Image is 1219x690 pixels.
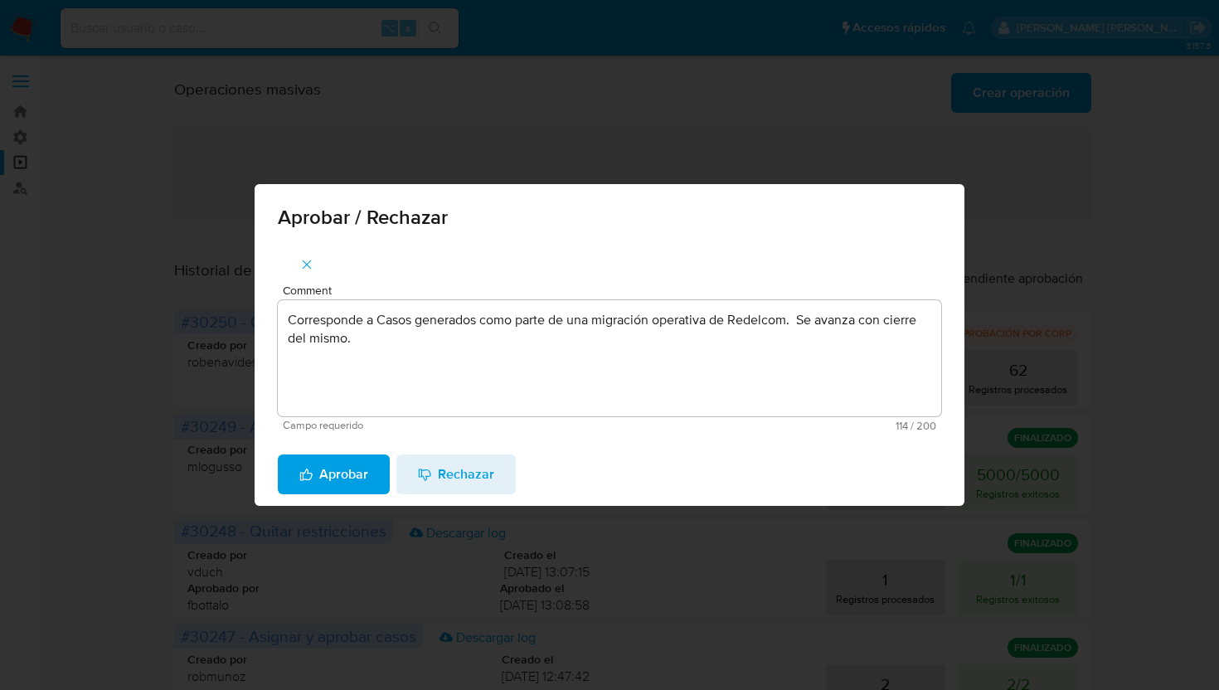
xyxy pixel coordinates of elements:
textarea: Corresponde a Casos generados como parte de una migración operativa de Redelcom. Se avanza con ci... [278,300,941,416]
span: Comment [283,284,946,297]
span: Rechazar [418,456,494,493]
span: Máximo 200 caracteres [609,420,936,431]
button: Aprobar [278,454,390,494]
span: Aprobar [299,456,368,493]
span: Aprobar / Rechazar [278,207,941,227]
span: Campo requerido [283,420,609,431]
button: Rechazar [396,454,516,494]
